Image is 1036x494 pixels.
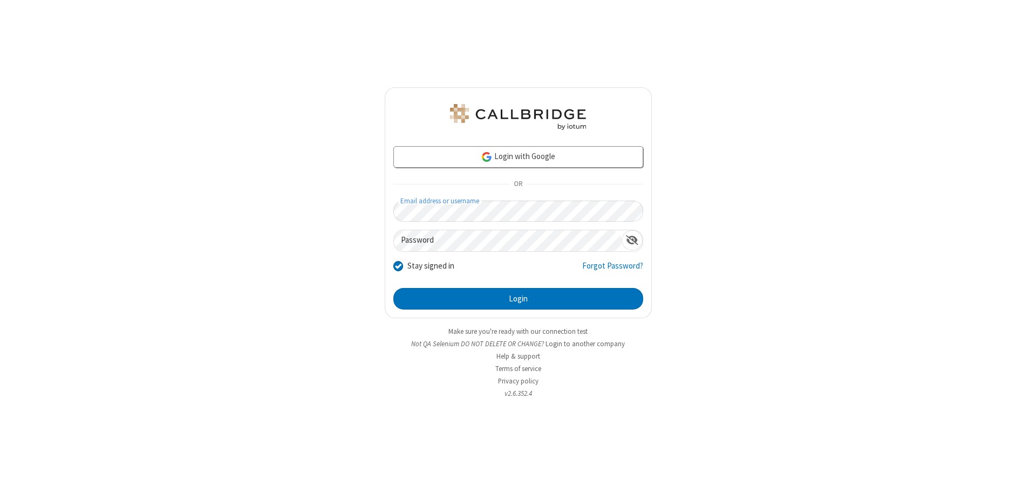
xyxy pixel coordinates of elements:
button: Login to another company [546,339,625,349]
a: Login with Google [393,146,643,168]
iframe: Chat [1009,466,1028,486]
a: Forgot Password? [582,260,643,280]
a: Help & support [496,352,540,361]
span: OR [509,177,527,192]
input: Password [394,230,622,251]
a: Make sure you're ready with our connection test [448,327,588,336]
li: Not QA Selenium DO NOT DELETE OR CHANGE? [385,339,652,349]
button: Login [393,288,643,310]
input: Email address or username [393,201,643,222]
li: v2.6.352.4 [385,388,652,399]
img: QA Selenium DO NOT DELETE OR CHANGE [448,104,588,130]
img: google-icon.png [481,151,493,163]
a: Privacy policy [498,376,539,386]
div: Show password [622,230,643,250]
label: Stay signed in [407,260,454,272]
a: Terms of service [495,364,541,373]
